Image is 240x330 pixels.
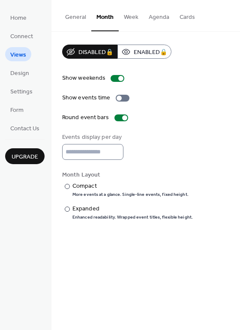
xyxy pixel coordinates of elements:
div: Expanded [72,204,191,213]
span: Home [10,14,27,23]
div: Compact [72,182,187,191]
div: Show events time [62,93,111,102]
span: Upgrade [12,153,38,162]
span: Settings [10,87,33,96]
a: Form [5,102,29,117]
a: Design [5,66,34,80]
div: More events at a glance. Single-line events, fixed height. [72,192,189,198]
a: Views [5,47,31,61]
span: Form [10,106,24,115]
span: Connect [10,32,33,41]
span: Contact Us [10,124,39,133]
a: Settings [5,84,38,98]
span: Design [10,69,29,78]
div: Events display per day [62,133,122,142]
a: Contact Us [5,121,45,135]
div: Round event bars [62,113,109,122]
div: Month Layout [62,171,228,180]
div: Enhanced readability. Wrapped event titles, flexible height. [72,214,193,220]
span: Views [10,51,26,60]
a: Home [5,10,32,24]
div: Show weekends [62,74,105,83]
button: Upgrade [5,148,45,164]
a: Connect [5,29,38,43]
